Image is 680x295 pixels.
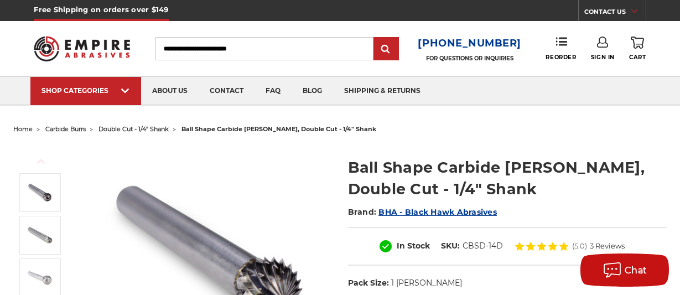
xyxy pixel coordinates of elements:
[625,265,647,276] span: Chat
[546,37,576,60] a: Reorder
[41,86,130,95] div: SHOP CATEGORIES
[348,207,377,217] span: Brand:
[378,207,497,217] a: BHA - Black Hawk Abrasives
[98,125,169,133] a: double cut - 1/4" shank
[572,242,587,250] span: (5.0)
[45,125,86,133] a: carbide burrs
[141,77,199,105] a: about us
[629,54,646,61] span: Cart
[34,30,130,68] img: Empire Abrasives
[26,179,54,206] img: ball shape carbide bur 1/4" shank
[590,242,625,250] span: 3 Reviews
[391,277,462,289] dd: 1 [PERSON_NAME]
[629,37,646,61] a: Cart
[463,240,503,252] dd: CBSD-14D
[13,125,33,133] a: home
[348,157,667,200] h1: Ball Shape Carbide [PERSON_NAME], Double Cut - 1/4" Shank
[397,241,430,251] span: In Stock
[26,221,54,249] img: SD-1D ball shape carbide burr with 1/4 inch shank
[441,240,460,252] dt: SKU:
[418,55,521,62] p: FOR QUESTIONS OR INQUIRIES
[375,38,397,60] input: Submit
[348,277,389,289] dt: Pack Size:
[546,54,576,61] span: Reorder
[28,149,54,173] button: Previous
[580,253,669,287] button: Chat
[181,125,376,133] span: ball shape carbide [PERSON_NAME], double cut - 1/4" shank
[591,54,615,61] span: Sign In
[333,77,432,105] a: shipping & returns
[199,77,255,105] a: contact
[255,77,292,105] a: faq
[584,6,646,21] a: CONTACT US
[418,35,521,51] a: [PHONE_NUMBER]
[26,264,54,292] img: SD-5D ball shape carbide burr with 1/4 inch shank
[292,77,333,105] a: blog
